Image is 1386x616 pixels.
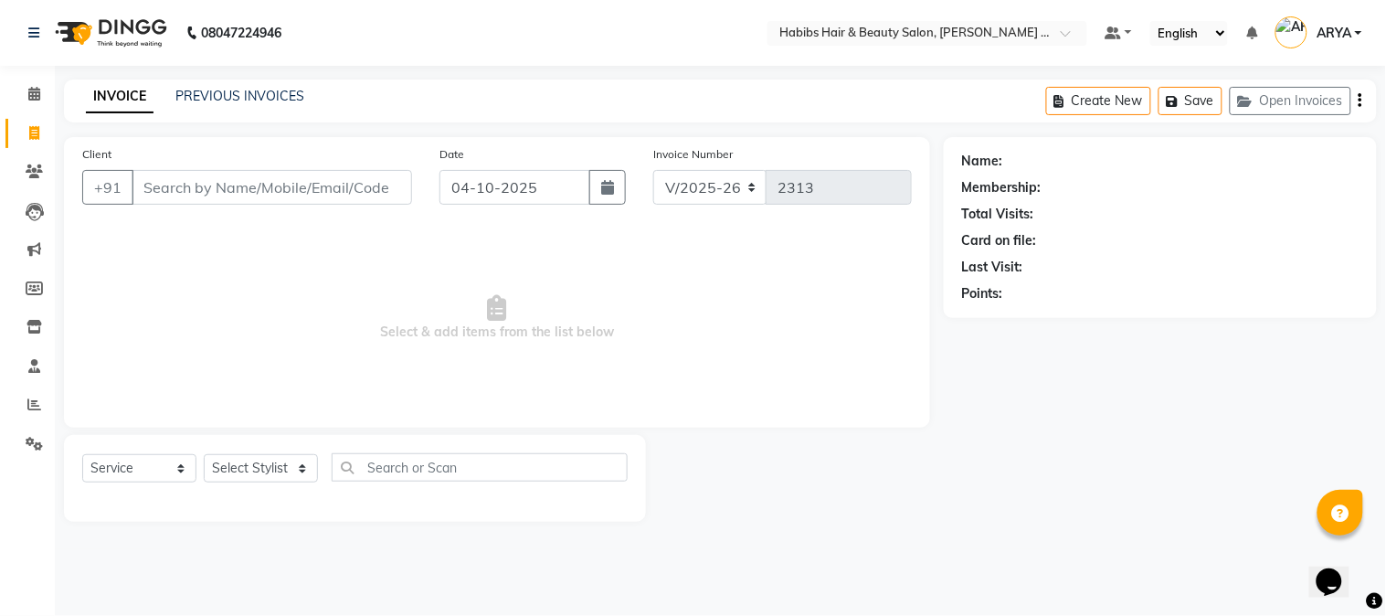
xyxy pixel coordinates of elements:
div: Total Visits: [962,205,1034,224]
button: Open Invoices [1230,87,1351,115]
span: ARYA [1317,24,1351,43]
img: ARYA [1275,16,1307,48]
a: INVOICE [86,80,153,113]
a: PREVIOUS INVOICES [175,88,304,104]
iframe: chat widget [1309,543,1368,598]
button: Save [1159,87,1222,115]
b: 08047224946 [201,7,281,58]
span: Select & add items from the list below [82,227,912,409]
input: Search by Name/Mobile/Email/Code [132,170,412,205]
img: logo [47,7,172,58]
div: Points: [962,284,1003,303]
label: Date [439,146,464,163]
label: Invoice Number [653,146,733,163]
button: +91 [82,170,133,205]
div: Last Visit: [962,258,1023,277]
div: Membership: [962,178,1042,197]
div: Card on file: [962,231,1037,250]
input: Search or Scan [332,453,628,482]
label: Client [82,146,111,163]
button: Create New [1046,87,1151,115]
div: Name: [962,152,1003,171]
